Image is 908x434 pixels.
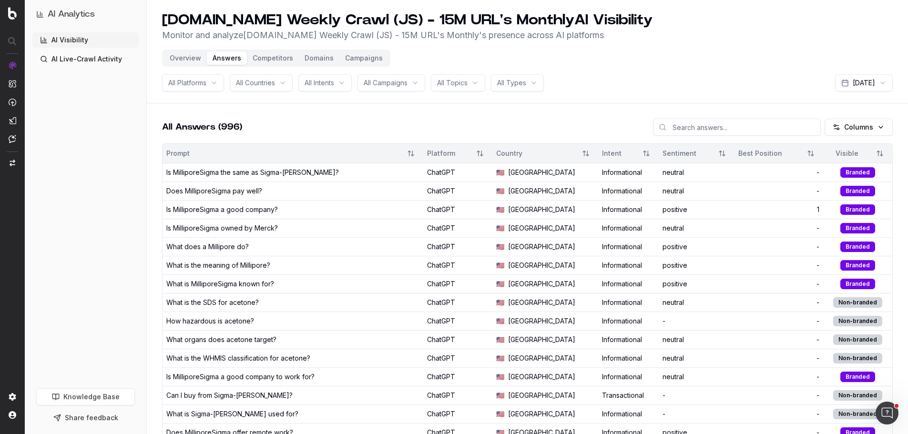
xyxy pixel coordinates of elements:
div: ChatGPT [427,316,489,326]
div: Is MilliporeSigma the same as Sigma-[PERSON_NAME]? [166,168,339,177]
div: ChatGPT [427,279,489,289]
button: Sort [871,145,888,162]
span: 🇺🇸 [496,316,504,326]
button: Sort [577,145,594,162]
span: [GEOGRAPHIC_DATA] [508,372,575,382]
button: Competitors [247,51,299,65]
div: ChatGPT [427,372,489,382]
div: Best Position [738,149,798,158]
div: ChatGPT [427,223,489,233]
span: [GEOGRAPHIC_DATA] [508,316,575,326]
span: [GEOGRAPHIC_DATA] [508,335,575,344]
span: [GEOGRAPHIC_DATA] [508,353,575,363]
img: Switch project [10,160,15,166]
span: 🇺🇸 [496,409,504,419]
div: What is MilliporeSigma known for? [166,279,274,289]
span: 🇺🇸 [496,279,504,289]
button: AI Analytics [36,8,135,21]
img: Intelligence [9,80,16,88]
span: 🇺🇸 [496,372,504,382]
div: ChatGPT [427,353,489,363]
span: [GEOGRAPHIC_DATA] [508,261,575,270]
div: Informational [602,298,655,307]
img: Botify logo [8,7,17,20]
button: Sort [714,145,731,162]
div: Informational [602,186,655,196]
div: Informational [602,279,655,289]
div: Country [496,149,573,158]
span: [GEOGRAPHIC_DATA] [508,242,575,252]
div: Is MilliporeSigma a good company? [166,205,278,214]
div: Informational [602,168,655,177]
div: What is the SDS for acetone? [166,298,259,307]
div: ChatGPT [427,242,489,252]
div: positive [663,261,731,270]
div: ChatGPT [427,335,489,344]
div: Non-branded [833,409,882,419]
span: All Platforms [168,78,206,88]
div: neutral [663,353,731,363]
div: - [663,409,731,419]
div: Branded [840,186,875,196]
div: Non-branded [833,316,882,326]
div: Informational [602,242,655,252]
div: Branded [840,204,875,215]
span: 🇺🇸 [496,298,504,307]
span: 🇺🇸 [496,391,504,400]
span: 🇺🇸 [496,353,504,363]
div: What does a Millipore do? [166,242,249,252]
button: Answers [207,51,247,65]
div: positive [663,242,731,252]
div: Informational [602,335,655,344]
div: Is MilliporeSigma owned by Merck? [166,223,278,233]
div: Can I buy from Sigma-[PERSON_NAME]? [166,391,293,400]
div: - [738,298,819,307]
button: Columns [825,119,893,136]
div: - [738,242,819,252]
span: [GEOGRAPHIC_DATA] [508,279,575,289]
span: [GEOGRAPHIC_DATA] [508,205,575,214]
span: [GEOGRAPHIC_DATA] [508,168,575,177]
div: Non-branded [833,297,882,308]
div: - [738,353,819,363]
span: [GEOGRAPHIC_DATA] [508,391,575,400]
span: [GEOGRAPHIC_DATA] [508,298,575,307]
button: Share feedback [36,409,135,426]
div: What organs does acetone target? [166,335,276,344]
div: neutral [663,223,731,233]
div: - [738,372,819,382]
div: - [738,261,819,270]
img: Setting [9,393,16,401]
div: Prompt [166,149,398,158]
div: - [738,168,819,177]
p: Monitor and analyze [DOMAIN_NAME] Weekly Crawl (JS) - 15M URL's Monthly 's presence across AI pla... [162,29,653,42]
div: Is MilliporeSigma a good company to work for? [166,372,315,382]
button: Sort [471,145,489,162]
img: Analytics [9,61,16,69]
div: What is the meaning of Millipore? [166,261,270,270]
div: neutral [663,335,731,344]
a: Knowledge Base [36,388,135,405]
div: Informational [602,261,655,270]
div: neutral [663,298,731,307]
input: Search answers... [653,119,821,136]
div: Branded [840,260,875,271]
div: What is Sigma-[PERSON_NAME] used for? [166,409,298,419]
span: [GEOGRAPHIC_DATA] [508,409,575,419]
span: 🇺🇸 [496,186,504,196]
div: - [663,391,731,400]
a: AI Visibility [32,32,139,48]
div: Branded [840,372,875,382]
div: Transactional [602,391,655,400]
div: positive [663,205,731,214]
div: Informational [602,316,655,326]
span: 🇺🇸 [496,242,504,252]
div: neutral [663,168,731,177]
div: Informational [602,372,655,382]
div: - [738,316,819,326]
div: Intent [602,149,634,158]
button: Overview [164,51,207,65]
div: - [738,409,819,419]
button: Campaigns [339,51,388,65]
div: Branded [840,242,875,252]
